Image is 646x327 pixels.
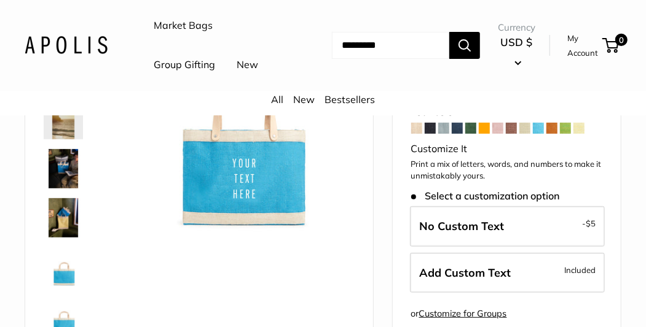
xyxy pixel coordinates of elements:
img: Apolis [25,36,108,54]
a: Petite Market Bag in Cobalt [41,196,85,240]
img: Petite Market Bag in Cobalt [44,149,83,188]
span: USD $ [501,36,533,48]
a: Market Bags [154,17,213,35]
span: Select a customization option [411,190,559,202]
label: Leave Blank [410,206,605,247]
span: 0 [615,34,628,46]
span: - [582,216,596,231]
span: No Custom Text [420,219,505,233]
a: Petite Market Bag in Cobalt [41,98,85,142]
button: Search [449,32,480,59]
span: Currency [498,19,535,36]
a: Petite Market Bag in Cobalt [41,147,85,191]
p: Print a mix of letters, words, and numbers to make it unmistakably yours. [411,158,602,182]
a: Group Gifting [154,56,215,74]
label: Add Custom Text [410,253,605,293]
img: Petite Market Bag in Cobalt [44,198,83,237]
a: My Account [567,31,598,61]
span: Add Custom Text [420,266,511,280]
a: New [237,56,258,74]
img: Petite Market Bag in Cobalt [44,100,83,139]
div: or [411,306,507,322]
img: Petite Market Bag in Cobalt [44,247,83,287]
span: Included [564,263,596,277]
a: All [271,93,283,106]
a: Petite Market Bag in Cobalt [41,245,85,289]
a: 0 [604,38,619,53]
button: USD $ [498,33,535,72]
a: Customize for Groups [419,308,507,319]
a: Bestsellers [325,93,375,106]
div: Customize It [411,140,602,158]
span: $5 [586,218,596,228]
a: New [293,93,315,106]
img: Petite Market Bag in Cobalt [124,2,355,233]
input: Search... [332,32,449,59]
